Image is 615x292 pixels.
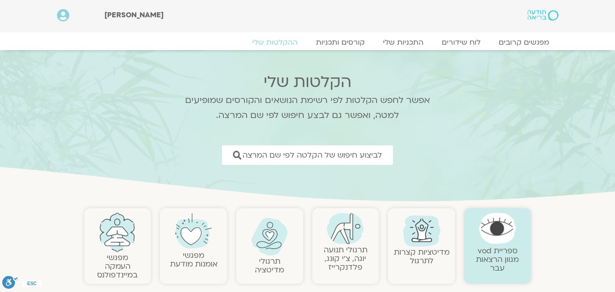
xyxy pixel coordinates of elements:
a: מפגשיאומנות מודעת [170,250,217,269]
a: התכניות שלי [374,38,433,47]
a: ההקלטות שלי [243,38,307,47]
span: [PERSON_NAME] [104,10,164,20]
a: לביצוע חיפוש של הקלטה לפי שם המרצה [222,145,393,165]
a: מפגשיהעמקה במיינדפולנס [97,252,138,280]
a: תרגולי תנועהיוגה, צ׳י קונג, פלדנקרייז [324,245,367,272]
span: לביצוע חיפוש של הקלטה לפי שם המרצה [243,151,382,159]
h2: הקלטות שלי [173,73,442,91]
a: תרגולימדיטציה [255,256,284,275]
a: ספריית vodמגוון הרצאות עבר [476,246,519,273]
a: לוח שידורים [433,38,490,47]
a: מפגשים קרובים [490,38,558,47]
p: אפשר לחפש הקלטות לפי רשימת הנושאים והקורסים שמופיעים למטה, ואפשר גם לבצע חיפוש לפי שם המרצה. [173,93,442,123]
a: מדיטציות קצרות לתרגול [394,247,450,266]
nav: Menu [57,38,558,47]
a: קורסים ותכניות [307,38,374,47]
